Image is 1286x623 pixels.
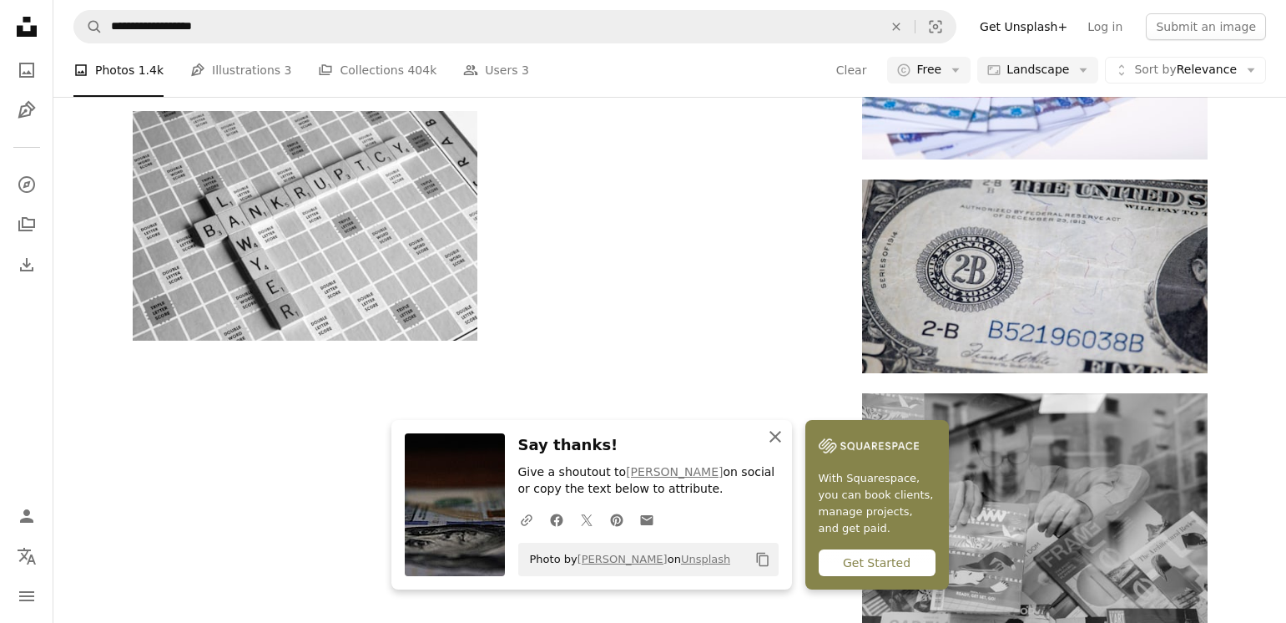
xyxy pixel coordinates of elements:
h3: Say thanks! [518,433,779,458]
button: Submit an image [1146,13,1266,40]
span: Photo by on [522,546,731,573]
form: Find visuals sitewide [73,10,956,43]
a: Photos [10,53,43,87]
img: a close-up of a dollar bill [862,180,1207,373]
a: gray scale photography of Lawyer Bankruptcy scrabbles tiles [133,218,477,233]
span: Free [916,62,941,79]
a: Users 3 [463,43,529,97]
a: With Squarespace, you can book clients, manage projects, and get paid.Get Started [805,420,949,590]
a: Illustrations 3 [190,43,291,97]
img: file-1747939142011-51e5cc87e3c9 [819,433,919,458]
a: Collections 404k [318,43,436,97]
span: 3 [285,61,292,79]
button: Landscape [977,57,1098,84]
span: With Squarespace, you can book clients, manage projects, and get paid. [819,470,936,537]
span: Sort by [1134,63,1176,76]
div: Get Started [819,550,936,576]
a: Illustrations [10,94,43,127]
a: Share on Pinterest [602,503,632,536]
span: Landscape [1006,62,1069,79]
a: Collections [10,208,43,241]
a: Explore [10,168,43,201]
button: Copy to clipboard [749,545,777,574]
a: [PERSON_NAME] [577,553,668,565]
button: Search Unsplash [74,11,103,43]
a: Unsplash [681,553,730,565]
a: Get Unsplash+ [970,13,1077,40]
a: a man holding a magazine in front of a window [862,500,1207,515]
img: gray scale photography of Lawyer Bankruptcy scrabbles tiles [133,111,477,341]
a: [PERSON_NAME] [626,465,723,479]
span: 404k [407,61,436,79]
button: Visual search [915,11,956,43]
button: Clear [835,57,868,84]
a: Download History [10,248,43,281]
a: a close-up of a dollar bill [862,268,1207,283]
a: Share over email [632,503,662,536]
p: Give a shoutout to on social or copy the text below to attribute. [518,464,779,498]
button: Free [887,57,971,84]
button: Language [10,539,43,573]
a: Home — Unsplash [10,10,43,47]
button: Sort byRelevance [1105,57,1266,84]
a: Share on Twitter [572,503,602,536]
a: Log in [1077,13,1132,40]
button: Clear [878,11,915,43]
span: 3 [522,61,529,79]
a: Share on Facebook [542,503,572,536]
img: a man holding a magazine in front of a window [862,393,1207,623]
span: Relevance [1134,62,1237,79]
a: Log in / Sign up [10,499,43,533]
button: Menu [10,580,43,613]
